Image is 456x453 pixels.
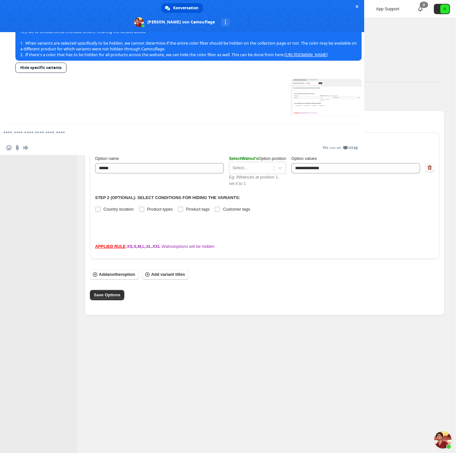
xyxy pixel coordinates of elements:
[285,52,328,57] a: [URL][DOMAIN_NAME]
[221,18,230,27] div: Mehr Kanäle
[417,6,424,12] a: 0
[90,269,139,280] button: Addanotheroption
[323,145,341,150] span: We run on
[3,130,340,136] textarea: Verfassen Sie Ihre Nachricht…
[229,174,286,187] div: Eg: if Walnut is at position 1, set it to 1
[20,40,357,52] span: When variants are selected specifically to be hidden, we cannot determine if the entire color fil...
[354,3,360,10] span: Chat schließen
[440,4,449,13] span: Avatar with initials R
[85,85,444,316] div: Apply to variants across all products
[20,52,328,58] span: If there's a color that has to be hidden for all products across the website, we can hide the col...
[23,145,28,150] span: Audionachricht aufzeichnen
[229,156,286,161] span: Option position
[15,63,66,73] a: Hide specific variants
[291,156,317,161] span: Option values
[161,3,203,13] div: Konversation
[95,156,119,161] span: Option name
[323,145,358,150] a: We run onCrisp
[348,145,358,150] span: Crisp
[20,6,357,57] span: Hi [PERSON_NAME], Glad to know that it worked for you. Yes, we've encountered this case before. S...
[15,145,20,150] span: Datei senden
[127,244,161,249] b: XS,S,M,L,XL.XXL
[95,243,434,250] div: : Walnut options will be hidden
[173,3,198,13] span: Konversation
[223,207,250,212] span: Customer tags
[147,207,173,212] span: Product types
[420,2,428,8] div: 0
[376,6,399,11] span: App Support
[94,292,120,298] span: Save Options
[90,290,124,300] button: Save Options
[103,207,134,212] span: Country location
[6,145,12,150] span: Einen Emoji einfügen
[443,7,446,11] text: R
[151,271,185,278] span: Add variant titles
[95,195,434,201] p: Step 2 (Optional): Select conditions for hiding the variants:
[142,269,189,280] button: Add variant titles
[95,244,126,249] strong: APPLIED RULE
[434,4,450,14] button: Avatar with initials R
[186,207,209,212] span: Product tags
[99,271,135,278] span: Add another option
[229,156,258,161] span: Select Walnut 's
[434,431,452,449] div: Chat schließen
